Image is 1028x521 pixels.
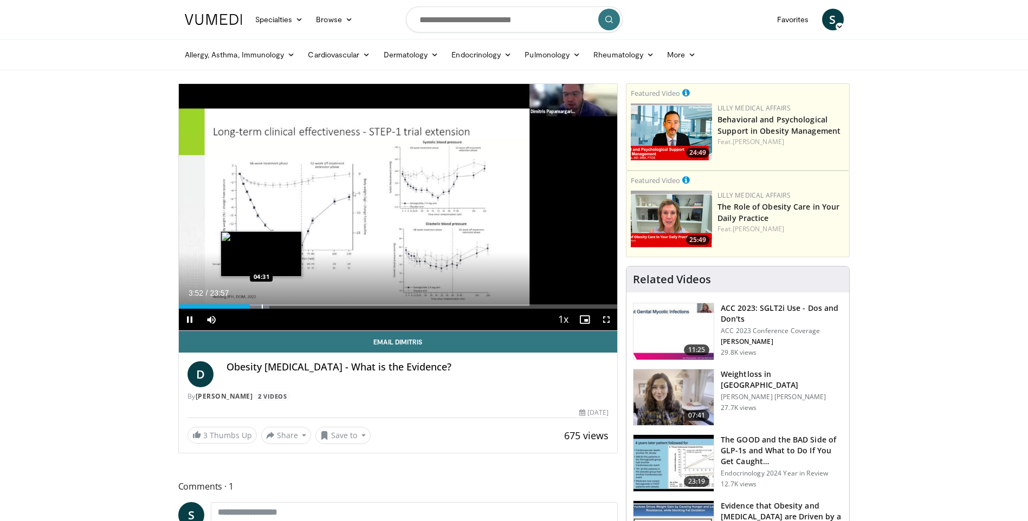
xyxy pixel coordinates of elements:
[686,235,709,245] span: 25:49
[771,9,816,30] a: Favorites
[179,304,618,309] div: Progress Bar
[721,369,843,390] h3: Weightloss in [GEOGRAPHIC_DATA]
[301,44,377,66] a: Cardiovascular
[721,434,843,467] h3: The GOOD and the BAD Side of GLP-1s and What to Do If You Get Caught…
[633,303,714,360] img: 9258cdf1-0fbf-450b-845f-99397d12d24a.150x105_q85_crop-smart_upscale.jpg
[721,303,843,324] h3: ACC 2023: SGLT2i Use - Dos and Don'ts
[684,410,710,421] span: 07:41
[633,369,843,426] a: 07:41 Weightloss in [GEOGRAPHIC_DATA] [PERSON_NAME] [PERSON_NAME] 27.7K views
[631,103,712,160] a: 24:49
[309,9,359,30] a: Browse
[188,361,214,387] a: D
[406,6,623,32] input: Search topics, interventions
[201,309,222,330] button: Mute
[633,369,714,426] img: 9983fed1-7565-45be-8934-aef1103ce6e2.150x105_q85_crop-smart_upscale.jpg
[203,430,208,440] span: 3
[631,191,712,248] a: 25:49
[631,103,712,160] img: ba3304f6-7838-4e41-9c0f-2e31ebde6754.png.150x105_q85_crop-smart_upscale.png
[552,309,574,330] button: Playback Rate
[717,191,791,200] a: Lilly Medical Affairs
[196,392,253,401] a: [PERSON_NAME]
[717,114,840,136] a: Behavioral and Psychological Support in Obesity Management
[721,403,757,412] p: 27.7K views
[717,224,845,234] div: Feat.
[227,361,609,373] h4: Obesity [MEDICAL_DATA] - What is the Evidence?
[721,337,843,346] p: [PERSON_NAME]
[587,44,661,66] a: Rheumatology
[733,137,784,146] a: [PERSON_NAME]
[315,427,371,444] button: Save to
[178,479,618,493] span: Comments 1
[633,434,843,492] a: 23:19 The GOOD and the BAD Side of GLP-1s and What to Do If You Get Caught… Endocrinology 2024 Ye...
[249,9,310,30] a: Specialties
[684,344,710,355] span: 11:25
[179,84,618,331] video-js: Video Player
[721,469,843,478] p: Endocrinology 2024 Year in Review
[255,392,290,401] a: 2 Videos
[518,44,587,66] a: Pulmonology
[179,309,201,330] button: Pause
[721,393,843,401] p: [PERSON_NAME] [PERSON_NAME]
[579,408,609,418] div: [DATE]
[721,348,757,357] p: 29.8K views
[206,289,208,297] span: /
[210,289,229,297] span: 23:57
[633,303,843,360] a: 11:25 ACC 2023: SGLT2i Use - Dos and Don'ts ACC 2023 Conference Coverage [PERSON_NAME] 29.8K views
[633,435,714,491] img: 756cb5e3-da60-49d4-af2c-51c334342588.150x105_q85_crop-smart_upscale.jpg
[684,476,710,487] span: 23:19
[717,137,845,147] div: Feat.
[178,44,302,66] a: Allergy, Asthma, Immunology
[188,427,257,444] a: 3 Thumbs Up
[261,427,312,444] button: Share
[631,175,680,185] small: Featured Video
[717,201,839,223] a: The Role of Obesity Care in Your Daily Practice
[721,327,843,335] p: ACC 2023 Conference Coverage
[721,480,757,489] p: 12.7K views
[564,429,609,442] span: 675 views
[185,14,242,25] img: VuMedi Logo
[717,103,791,113] a: Lilly Medical Affairs
[189,289,203,297] span: 3:52
[445,44,518,66] a: Endocrinology
[179,331,618,353] a: Email Dimitris
[631,88,680,98] small: Featured Video
[377,44,445,66] a: Dermatology
[188,392,609,401] div: By
[596,309,617,330] button: Fullscreen
[574,309,596,330] button: Enable picture-in-picture mode
[733,224,784,233] a: [PERSON_NAME]
[631,191,712,248] img: e1208b6b-349f-4914-9dd7-f97803bdbf1d.png.150x105_q85_crop-smart_upscale.png
[633,273,711,286] h4: Related Videos
[661,44,702,66] a: More
[686,148,709,158] span: 24:49
[221,231,302,277] img: image.jpeg
[822,9,844,30] a: S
